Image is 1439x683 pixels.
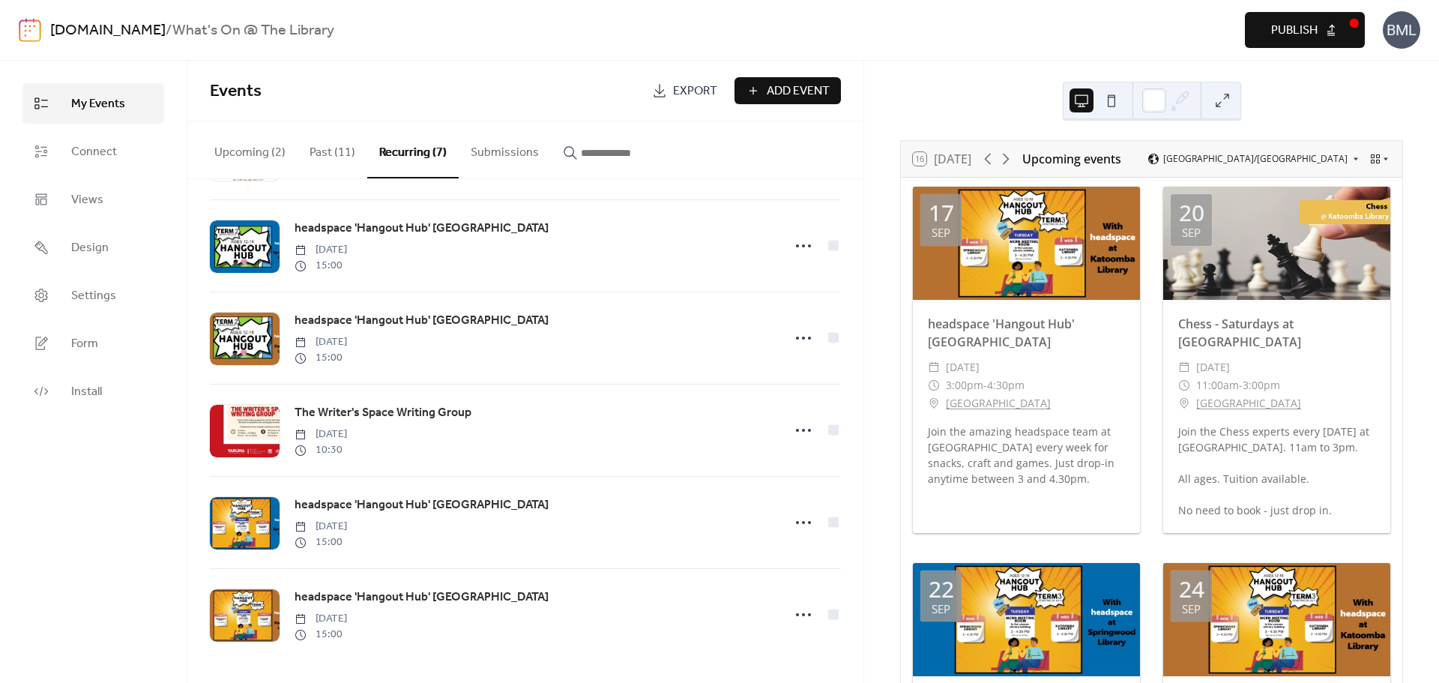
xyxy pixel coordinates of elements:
[71,287,116,305] span: Settings
[946,394,1051,412] a: [GEOGRAPHIC_DATA]
[295,350,347,366] span: 15:00
[295,588,549,607] a: headspace 'Hangout Hub' [GEOGRAPHIC_DATA]
[1245,12,1365,48] button: Publish
[295,242,347,258] span: [DATE]
[295,535,347,550] span: 15:00
[295,442,347,458] span: 10:30
[22,179,164,220] a: Views
[928,394,940,412] div: ​
[1383,11,1420,49] div: BML
[1022,150,1121,168] div: Upcoming events
[295,611,347,627] span: [DATE]
[295,496,549,514] span: headspace 'Hangout Hub' [GEOGRAPHIC_DATA]
[295,219,549,238] a: headspace 'Hangout Hub' [GEOGRAPHIC_DATA]
[946,358,980,376] span: [DATE]
[295,519,347,535] span: [DATE]
[932,604,950,615] div: Sep
[767,82,830,100] span: Add Event
[1179,578,1204,601] div: 24
[983,376,987,394] span: -
[295,220,549,238] span: headspace 'Hangout Hub' [GEOGRAPHIC_DATA]
[1163,424,1390,518] div: Join the Chess experts every [DATE] at [GEOGRAPHIC_DATA]. 11am to 3pm. All ages. Tuition availabl...
[929,202,954,224] div: 17
[1178,358,1190,376] div: ​
[1196,394,1301,412] a: [GEOGRAPHIC_DATA]
[987,376,1025,394] span: 4:30pm
[1196,358,1230,376] span: [DATE]
[295,427,347,442] span: [DATE]
[1182,604,1201,615] div: Sep
[928,358,940,376] div: ​
[19,18,41,42] img: logo
[1178,394,1190,412] div: ​
[1196,376,1239,394] span: 11:00am
[1178,376,1190,394] div: ​
[295,312,549,330] span: headspace 'Hangout Hub' [GEOGRAPHIC_DATA]
[295,258,347,274] span: 15:00
[295,496,549,515] a: headspace 'Hangout Hub' [GEOGRAPHIC_DATA]
[22,227,164,268] a: Design
[1163,315,1390,351] div: Chess - Saturdays at [GEOGRAPHIC_DATA]
[71,383,102,401] span: Install
[913,424,1140,487] div: Join the amazing headspace team at [GEOGRAPHIC_DATA] every week for snacks, craft and games. Just...
[298,121,367,177] button: Past (11)
[1271,22,1318,40] span: Publish
[295,589,549,607] span: headspace 'Hangout Hub' [GEOGRAPHIC_DATA]
[459,121,551,177] button: Submissions
[71,191,103,209] span: Views
[71,143,117,161] span: Connect
[929,578,954,601] div: 22
[71,335,98,353] span: Form
[913,315,1140,351] div: headspace 'Hangout Hub' [GEOGRAPHIC_DATA]
[295,627,347,643] span: 15:00
[295,311,549,331] a: headspace 'Hangout Hub' [GEOGRAPHIC_DATA]
[202,121,298,177] button: Upcoming (2)
[673,82,717,100] span: Export
[50,16,166,45] a: [DOMAIN_NAME]
[734,77,841,104] button: Add Event
[367,121,459,178] button: Recurring (7)
[932,227,950,238] div: Sep
[22,323,164,364] a: Form
[172,16,334,45] b: What's On @ The Library
[1243,376,1280,394] span: 3:00pm
[22,83,164,124] a: My Events
[1239,376,1243,394] span: -
[71,95,125,113] span: My Events
[1179,202,1204,224] div: 20
[166,16,172,45] b: /
[641,77,728,104] a: Export
[295,334,347,350] span: [DATE]
[22,275,164,316] a: Settings
[71,239,109,257] span: Design
[928,376,940,394] div: ​
[22,371,164,412] a: Install
[295,404,471,422] span: The Writer's Space Writing Group
[295,403,471,423] a: The Writer's Space Writing Group
[946,376,983,394] span: 3:00pm
[1182,227,1201,238] div: Sep
[210,75,262,108] span: Events
[1163,154,1348,163] span: [GEOGRAPHIC_DATA]/[GEOGRAPHIC_DATA]
[22,131,164,172] a: Connect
